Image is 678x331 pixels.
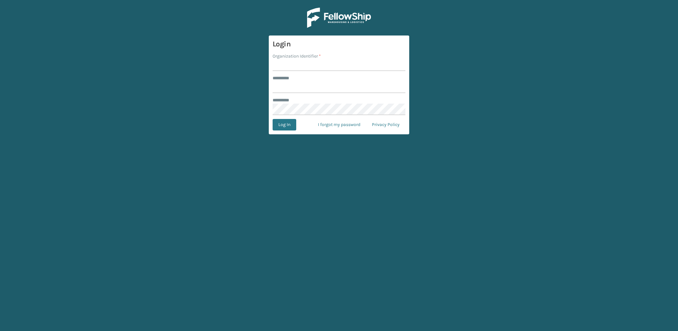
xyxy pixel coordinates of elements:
[273,53,321,59] label: Organization Identifier
[307,8,371,28] img: Logo
[273,119,296,130] button: Log In
[273,39,405,49] h3: Login
[366,119,405,130] a: Privacy Policy
[312,119,366,130] a: I forgot my password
